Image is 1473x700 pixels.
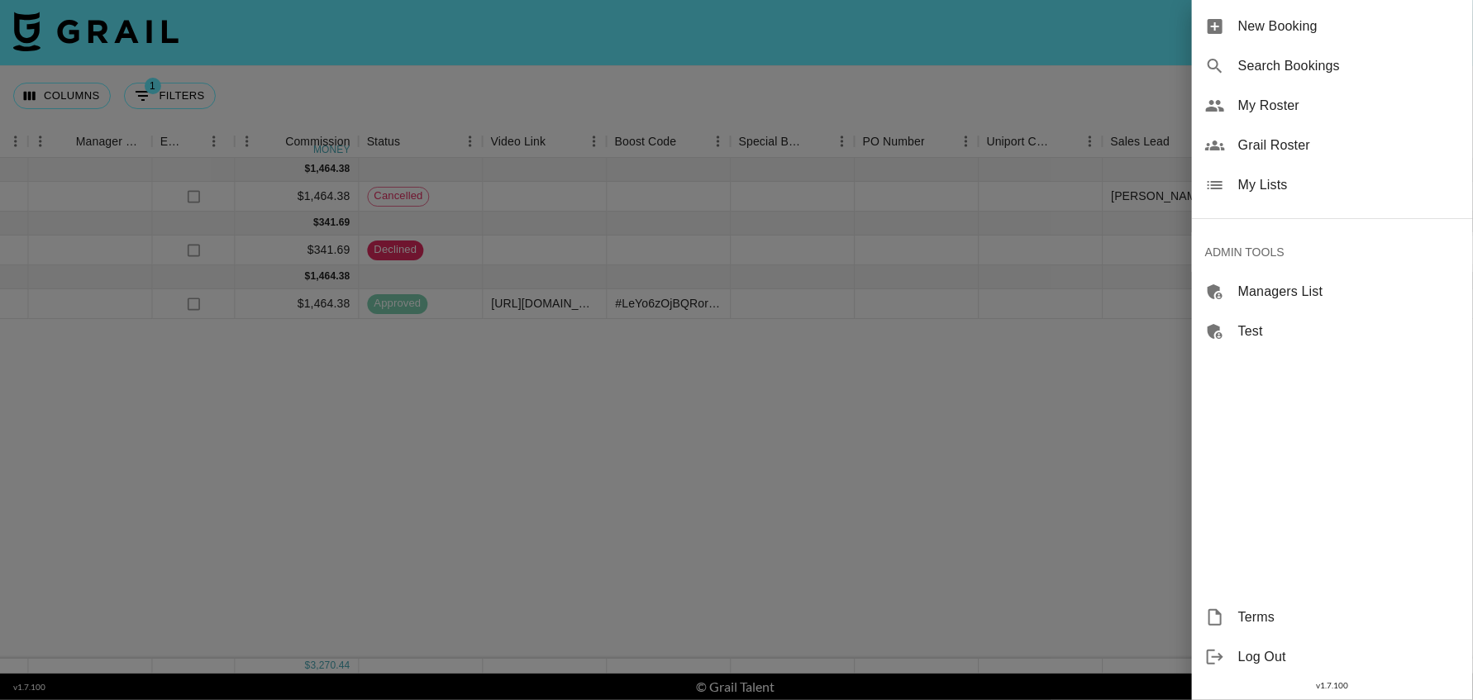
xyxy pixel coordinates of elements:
span: My Roster [1238,96,1460,116]
div: Search Bookings [1192,46,1473,86]
span: Search Bookings [1238,56,1460,76]
div: Terms [1192,598,1473,637]
div: My Lists [1192,165,1473,205]
span: Test [1238,321,1460,341]
span: Terms [1238,607,1460,627]
span: New Booking [1238,17,1460,36]
div: Grail Roster [1192,126,1473,165]
span: My Lists [1238,175,1460,195]
div: v 1.7.100 [1192,677,1473,694]
div: New Booking [1192,7,1473,46]
div: ADMIN TOOLS [1192,232,1473,272]
span: Grail Roster [1238,136,1460,155]
div: Log Out [1192,637,1473,677]
div: Managers List [1192,272,1473,312]
div: Test [1192,312,1473,351]
span: Log Out [1238,647,1460,667]
div: My Roster [1192,86,1473,126]
span: Managers List [1238,282,1460,302]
